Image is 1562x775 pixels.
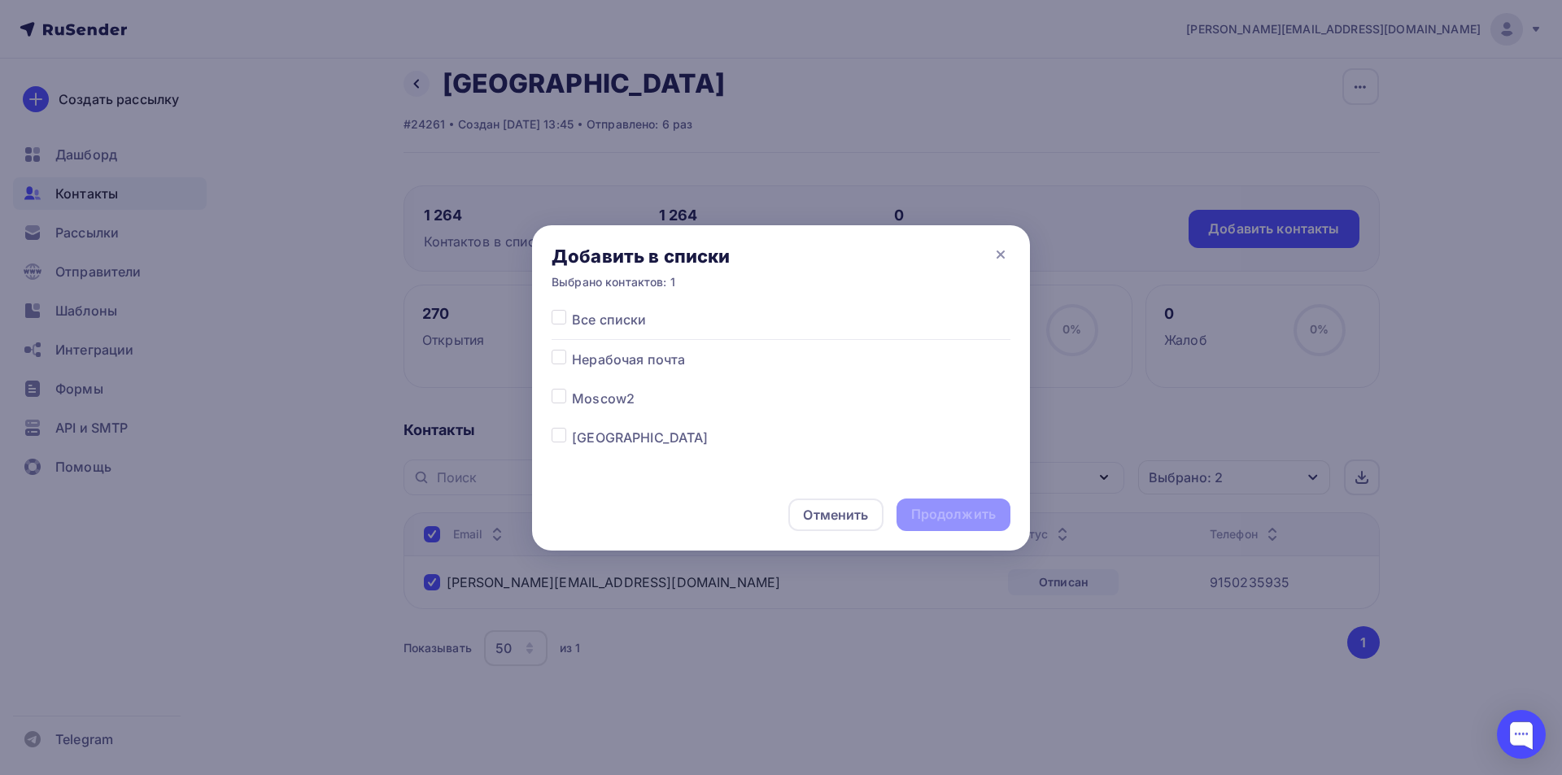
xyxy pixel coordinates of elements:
div: Выбрано контактов: 1 [552,274,730,290]
div: Отменить [803,505,868,525]
span: Все списки [572,310,646,329]
span: [GEOGRAPHIC_DATA] [572,428,708,447]
span: Moscow2 [572,389,635,408]
div: Добавить в списки [552,245,730,268]
span: Нерабочая почта [572,350,685,369]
